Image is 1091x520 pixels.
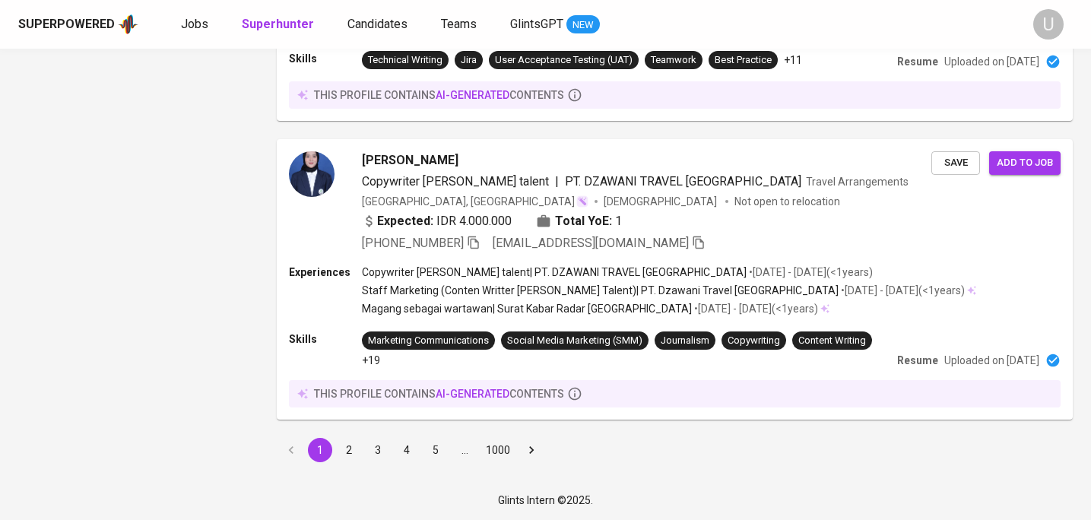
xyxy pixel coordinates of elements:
[519,438,544,462] button: Go to next page
[728,334,780,348] div: Copywriting
[565,174,801,189] span: PT. DZAWANI TRAVEL [GEOGRAPHIC_DATA]
[362,212,512,230] div: IDR 4.000.000
[362,301,692,316] p: Magang sebagai wartawan | Surat Kabar Radar [GEOGRAPHIC_DATA]
[362,353,380,368] p: +19
[897,54,938,69] p: Resume
[1033,9,1064,40] div: U
[436,89,509,101] span: AI-generated
[18,13,138,36] a: Superpoweredapp logo
[452,442,477,458] div: …
[944,54,1039,69] p: Uploaded on [DATE]
[510,17,563,31] span: GlintsGPT
[368,334,489,348] div: Marketing Communications
[747,265,873,280] p: • [DATE] - [DATE] ( <1 years )
[661,334,709,348] div: Journalism
[784,52,802,68] p: +11
[362,151,458,170] span: [PERSON_NAME]
[441,17,477,31] span: Teams
[989,151,1061,175] button: Add to job
[461,53,477,68] div: Jira
[481,438,515,462] button: Go to page 1000
[277,438,546,462] nav: pagination navigation
[510,15,600,34] a: GlintsGPT NEW
[798,334,866,348] div: Content Writing
[715,53,772,68] div: Best Practice
[289,265,362,280] p: Experiences
[18,16,115,33] div: Superpowered
[314,87,564,103] p: this profile contains contents
[347,15,411,34] a: Candidates
[242,17,314,31] b: Superhunter
[436,388,509,400] span: AI-generated
[806,176,909,188] span: Travel Arrangements
[615,212,622,230] span: 1
[308,438,332,462] button: page 1
[507,334,642,348] div: Social Media Marketing (SMM)
[395,438,419,462] button: Go to page 4
[939,154,972,172] span: Save
[368,53,442,68] div: Technical Writing
[362,283,839,298] p: Staff Marketing (Conten Writter [PERSON_NAME] Talent) | PT. Dzawani Travel [GEOGRAPHIC_DATA]
[566,17,600,33] span: NEW
[495,53,633,68] div: User Acceptance Testing (UAT)
[362,174,549,189] span: Copywriter [PERSON_NAME] talent
[181,17,208,31] span: Jobs
[289,331,362,347] p: Skills
[289,51,362,66] p: Skills
[366,438,390,462] button: Go to page 3
[362,265,747,280] p: Copywriter [PERSON_NAME] talent | PT. DZAWANI TRAVEL [GEOGRAPHIC_DATA]
[576,195,588,208] img: magic_wand.svg
[493,236,689,250] span: [EMAIL_ADDRESS][DOMAIN_NAME]
[337,438,361,462] button: Go to page 2
[289,151,335,197] img: 1ddc6ef84b349cce380fc4379f260418.jpg
[692,301,818,316] p: • [DATE] - [DATE] ( <1 years )
[242,15,317,34] a: Superhunter
[555,212,612,230] b: Total YoE:
[377,212,433,230] b: Expected:
[181,15,211,34] a: Jobs
[944,353,1039,368] p: Uploaded on [DATE]
[118,13,138,36] img: app logo
[347,17,408,31] span: Candidates
[441,15,480,34] a: Teams
[651,53,696,68] div: Teamwork
[555,173,559,191] span: |
[314,386,564,401] p: this profile contains contents
[362,236,464,250] span: [PHONE_NUMBER]
[839,283,965,298] p: • [DATE] - [DATE] ( <1 years )
[277,139,1073,420] a: [PERSON_NAME]Copywriter [PERSON_NAME] talent|PT. DZAWANI TRAVEL [GEOGRAPHIC_DATA]Travel Arrangeme...
[362,194,588,209] div: [GEOGRAPHIC_DATA], [GEOGRAPHIC_DATA]
[734,194,840,209] p: Not open to relocation
[604,194,719,209] span: [DEMOGRAPHIC_DATA]
[931,151,980,175] button: Save
[997,154,1053,172] span: Add to job
[897,353,938,368] p: Resume
[423,438,448,462] button: Go to page 5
